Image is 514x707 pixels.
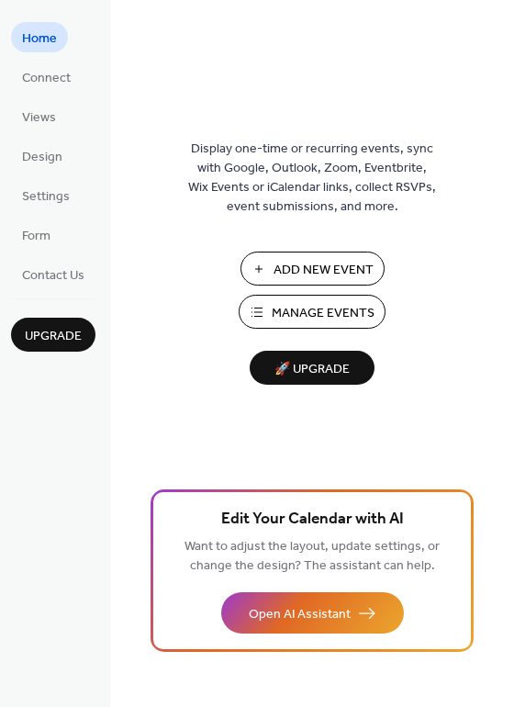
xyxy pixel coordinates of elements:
[11,140,73,171] a: Design
[22,187,70,207] span: Settings
[11,180,81,210] a: Settings
[272,304,374,323] span: Manage Events
[22,108,56,128] span: Views
[22,29,57,49] span: Home
[274,261,374,280] span: Add New Event
[249,605,351,624] span: Open AI Assistant
[221,507,404,533] span: Edit Your Calendar with AI
[11,62,82,92] a: Connect
[250,351,374,385] button: 🚀 Upgrade
[11,22,68,52] a: Home
[11,318,95,352] button: Upgrade
[240,252,385,286] button: Add New Event
[11,101,67,131] a: Views
[22,69,71,88] span: Connect
[221,592,404,634] button: Open AI Assistant
[239,295,385,329] button: Manage Events
[11,219,61,250] a: Form
[261,357,363,382] span: 🚀 Upgrade
[22,227,50,246] span: Form
[188,140,436,217] span: Display one-time or recurring events, sync with Google, Outlook, Zoom, Eventbrite, Wix Events or ...
[22,266,84,286] span: Contact Us
[25,327,82,346] span: Upgrade
[184,534,440,578] span: Want to adjust the layout, update settings, or change the design? The assistant can help.
[22,148,62,167] span: Design
[11,259,95,289] a: Contact Us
